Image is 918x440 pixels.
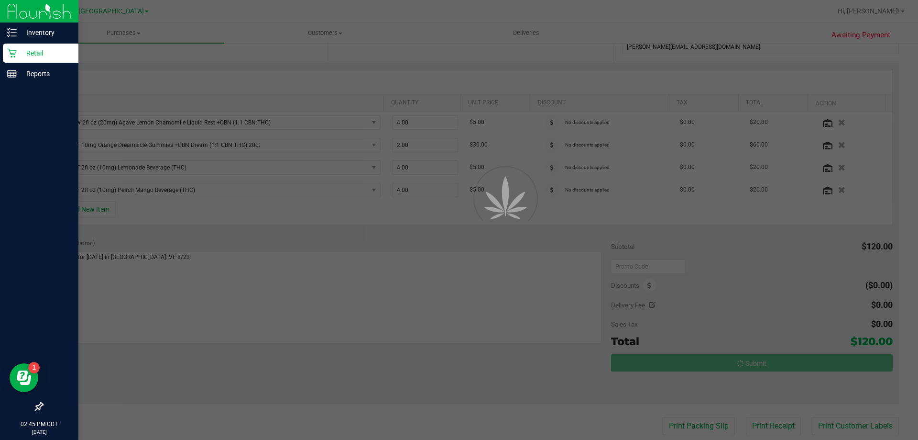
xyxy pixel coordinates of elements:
inline-svg: Retail [7,48,17,58]
p: Inventory [17,27,74,38]
iframe: Resource center unread badge [28,362,40,373]
inline-svg: Inventory [7,28,17,37]
p: [DATE] [4,429,74,436]
inline-svg: Reports [7,69,17,79]
iframe: Resource center [10,363,38,392]
p: Retail [17,47,74,59]
p: 02:45 PM CDT [4,420,74,429]
p: Reports [17,68,74,79]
